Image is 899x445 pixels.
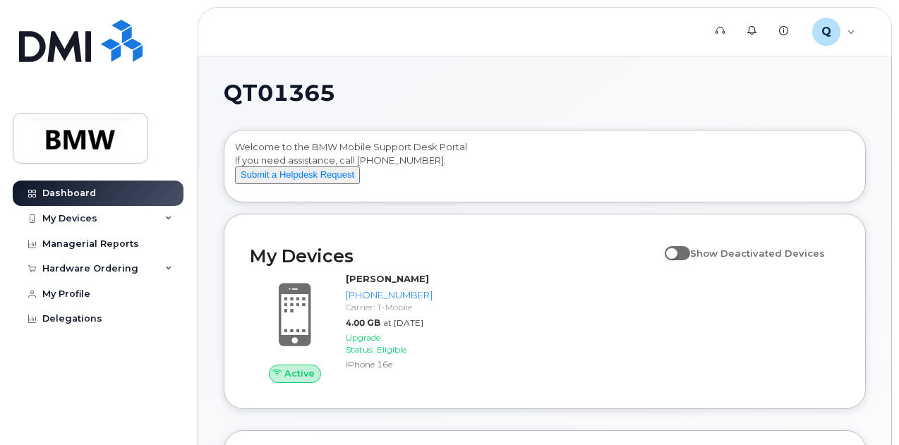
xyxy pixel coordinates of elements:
[346,288,433,302] div: [PHONE_NUMBER]
[690,248,825,259] span: Show Deactivated Devices
[346,358,433,370] div: iPhone 16e
[383,317,423,328] span: at [DATE]
[250,245,658,267] h2: My Devices
[346,301,433,313] div: Carrier: T-Mobile
[235,166,360,184] button: Submit a Helpdesk Request
[346,273,429,284] strong: [PERSON_NAME]
[224,83,335,104] span: QT01365
[235,169,360,180] a: Submit a Helpdesk Request
[346,317,380,328] span: 4.00 GB
[284,367,315,380] span: Active
[377,344,406,355] span: Eligible
[250,272,435,382] a: Active[PERSON_NAME][PHONE_NUMBER]Carrier: T-Mobile4.00 GBat [DATE]Upgrade Status:EligibleiPhone 16e
[665,240,676,251] input: Show Deactivated Devices
[235,140,855,197] div: Welcome to the BMW Mobile Support Desk Portal If you need assistance, call [PHONE_NUMBER].
[346,332,380,355] span: Upgrade Status:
